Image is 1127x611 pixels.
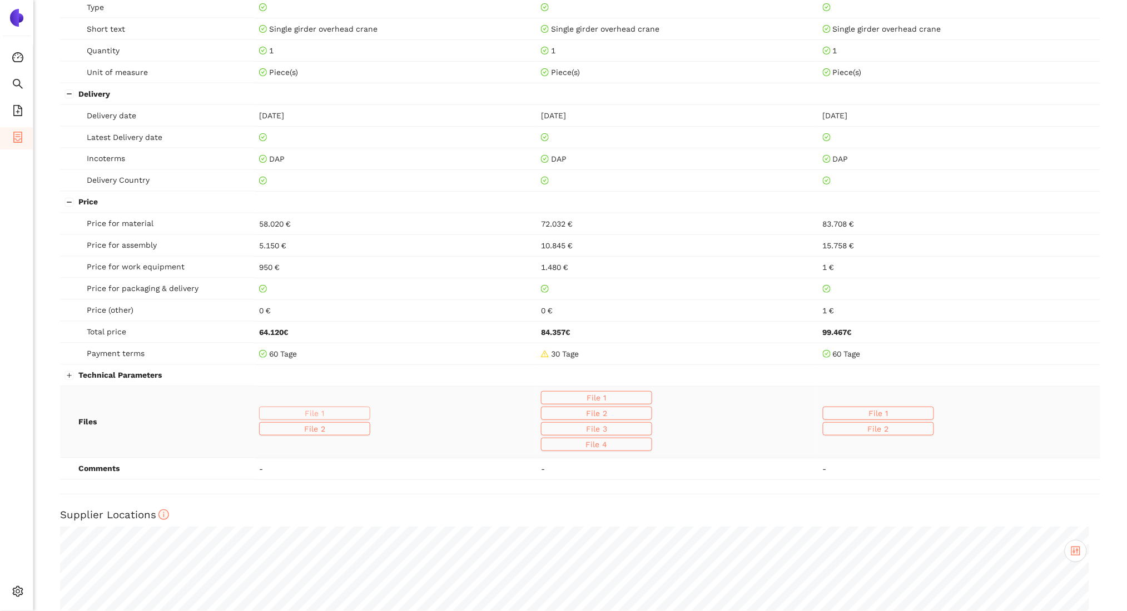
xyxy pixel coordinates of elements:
span: Piece(s) [823,68,862,77]
b: 84.357 € [541,328,570,337]
span: Price for material [87,218,250,230]
b: 99.467 € [823,328,852,337]
button: File 1 [541,391,652,404]
img: Logo [8,9,26,27]
span: File 2 [304,423,325,435]
span: 1 [823,46,837,55]
td: Price (other) [60,300,255,322]
td: Incoterms [60,148,255,170]
span: dashboard [12,48,23,70]
span: Delivery [78,89,110,98]
td: Short text [60,18,255,40]
span: control [1071,546,1081,556]
span: check-circle [259,155,267,163]
span: Single girder overhead crane [259,24,378,33]
span: check-circle [823,285,831,293]
button: File 2 [823,422,934,435]
span: Price [78,198,98,207]
td: Price for work equipment [60,257,255,278]
button: Collapse row [65,198,74,207]
h3: Supplier Locations [60,508,1100,522]
span: Piece(s) [259,68,298,77]
span: check-circle [541,177,549,184]
button: Expand row [65,371,74,380]
span: File 2 [868,423,889,435]
span: Latest Delivery date [87,131,250,143]
button: File 2 [259,422,370,435]
span: Single girder overhead crane [541,24,659,33]
span: File 1 [587,392,607,404]
span: File 4 [586,438,608,450]
span: 30 Tage [541,349,579,358]
span: Payment terms [87,348,250,360]
span: 1 € [823,263,834,272]
button: Collapse row [65,89,74,98]
span: 58.020 € [259,219,290,228]
span: check-circle [823,155,831,163]
span: check-circle [541,155,549,163]
span: Delivery date [87,109,250,122]
span: check-circle [259,3,267,11]
span: check-circle [823,133,831,141]
span: Total price [87,326,250,338]
b: 64.120 € [259,328,288,337]
span: Unit of measure [87,66,250,78]
span: check-circle [541,47,549,54]
span: check-circle [541,3,549,11]
span: check-circle [823,47,831,54]
span: Incoterms [87,153,250,165]
span: container [12,128,23,150]
span: DAP [823,154,848,163]
span: DAP [541,154,567,163]
span: 10.845 € [541,241,572,250]
span: 0 € [259,306,270,315]
span: check-circle [259,25,267,33]
td: Delivery Country [60,170,255,192]
button: File 1 [823,407,934,420]
span: DAP [259,154,285,163]
span: setting [12,582,23,604]
span: 1 [259,46,274,55]
button: File 1 [259,407,370,420]
span: info-circle [158,509,169,520]
span: 950 € [259,263,279,272]
span: check-circle [259,350,267,358]
span: Short text [87,23,250,35]
span: check-circle [259,133,267,141]
b: Comments [78,464,120,473]
span: File 1 [869,407,888,419]
span: Single girder overhead crane [823,24,941,33]
td: Payment terms [60,343,255,365]
span: check-circle [259,285,267,293]
span: 15.758 € [823,241,854,250]
span: 60 Tage [259,349,297,358]
span: 0 € [541,306,552,315]
span: check-circle [823,350,831,358]
span: 60 Tage [823,349,861,358]
span: 1 [541,46,555,55]
span: warning [541,350,549,358]
td: Delivery date [60,105,255,127]
span: check-circle [259,47,267,54]
span: check-circle [541,68,549,76]
span: check-circle [823,25,831,33]
span: [DATE] [541,111,566,120]
span: [DATE] [823,111,848,120]
span: 5.150 € [259,241,286,250]
span: check-circle [541,133,549,141]
button: File 2 [541,407,652,420]
span: file-add [12,101,23,123]
button: File 4 [541,438,652,451]
span: check-circle [259,68,267,76]
button: File 3 [541,422,652,435]
span: Quantity [87,44,250,57]
span: Price for packaging & delivery [87,283,250,295]
td: Price for assembly [60,235,255,257]
td: Comments [60,458,255,480]
td: Unit of measure [60,62,255,83]
span: check-circle [823,68,831,76]
td: Price for material [60,213,255,235]
td: Latest Delivery date [60,127,255,148]
td: Files [60,387,255,458]
span: check-circle [541,25,549,33]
